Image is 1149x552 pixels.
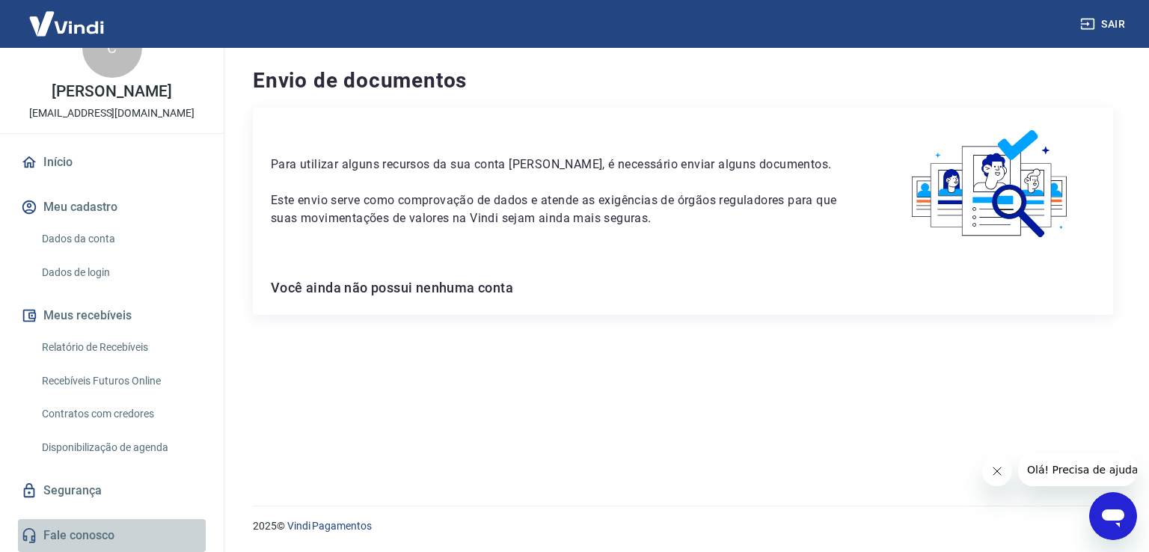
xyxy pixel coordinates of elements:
[18,191,206,224] button: Meu cadastro
[287,520,372,532] a: Vindi Pagamentos
[36,332,206,363] a: Relatório de Recebíveis
[271,191,851,227] p: Este envio serve como comprovação de dados e atende as exigências de órgãos reguladores para que ...
[18,519,206,552] a: Fale conosco
[982,456,1012,486] iframe: Fechar mensagem
[1018,453,1137,486] iframe: Mensagem da empresa
[1077,10,1131,38] button: Sair
[18,474,206,507] a: Segurança
[1089,492,1137,540] iframe: Botão para abrir a janela de mensagens
[271,279,1095,297] h6: Você ainda não possui nenhuma conta
[271,156,851,174] p: Para utilizar alguns recursos da sua conta [PERSON_NAME], é necessário enviar alguns documentos.
[886,126,1095,243] img: waiting_documents.41d9841a9773e5fdf392cede4d13b617.svg
[18,299,206,332] button: Meus recebíveis
[36,399,206,429] a: Contratos com credores
[9,10,126,22] span: Olá! Precisa de ajuda?
[36,224,206,254] a: Dados da conta
[36,366,206,396] a: Recebíveis Futuros Online
[18,1,115,46] img: Vindi
[253,66,1113,96] h4: Envio de documentos
[36,432,206,463] a: Disponibilização de agenda
[52,84,171,99] p: [PERSON_NAME]
[82,18,142,78] div: C
[29,105,194,121] p: [EMAIL_ADDRESS][DOMAIN_NAME]
[36,257,206,288] a: Dados de login
[18,146,206,179] a: Início
[253,518,1113,534] p: 2025 ©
